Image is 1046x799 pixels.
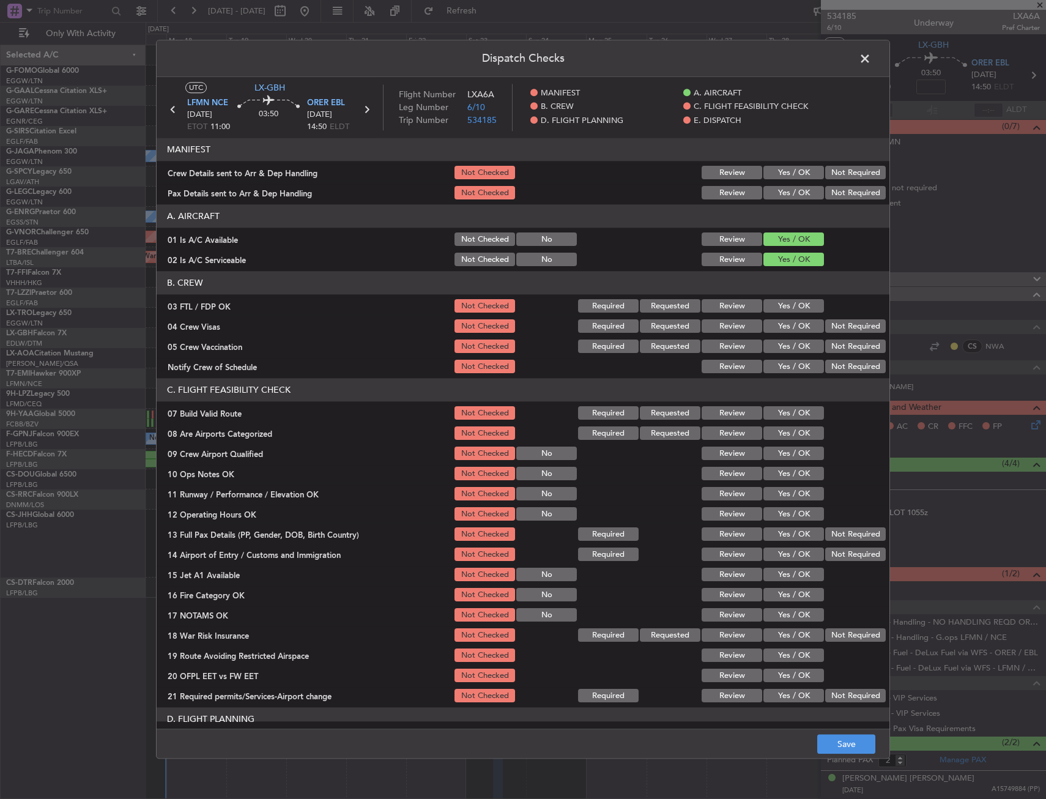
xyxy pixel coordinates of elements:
[763,609,824,622] button: Yes / OK
[763,187,824,200] button: Yes / OK
[763,689,824,703] button: Yes / OK
[763,253,824,267] button: Yes / OK
[763,548,824,562] button: Yes / OK
[825,340,886,354] button: Not Required
[157,40,889,77] header: Dispatch Checks
[763,233,824,247] button: Yes / OK
[763,360,824,374] button: Yes / OK
[763,508,824,521] button: Yes / OK
[825,320,886,333] button: Not Required
[825,528,886,541] button: Not Required
[825,187,886,200] button: Not Required
[763,669,824,683] button: Yes / OK
[763,488,824,501] button: Yes / OK
[763,568,824,582] button: Yes / OK
[825,166,886,180] button: Not Required
[817,735,875,754] button: Save
[763,340,824,354] button: Yes / OK
[763,447,824,461] button: Yes / OK
[825,360,886,374] button: Not Required
[763,407,824,420] button: Yes / OK
[763,528,824,541] button: Yes / OK
[763,166,824,180] button: Yes / OK
[825,629,886,642] button: Not Required
[763,629,824,642] button: Yes / OK
[763,649,824,663] button: Yes / OK
[825,689,886,703] button: Not Required
[763,467,824,481] button: Yes / OK
[763,320,824,333] button: Yes / OK
[825,548,886,562] button: Not Required
[763,427,824,440] button: Yes / OK
[763,300,824,313] button: Yes / OK
[763,589,824,602] button: Yes / OK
